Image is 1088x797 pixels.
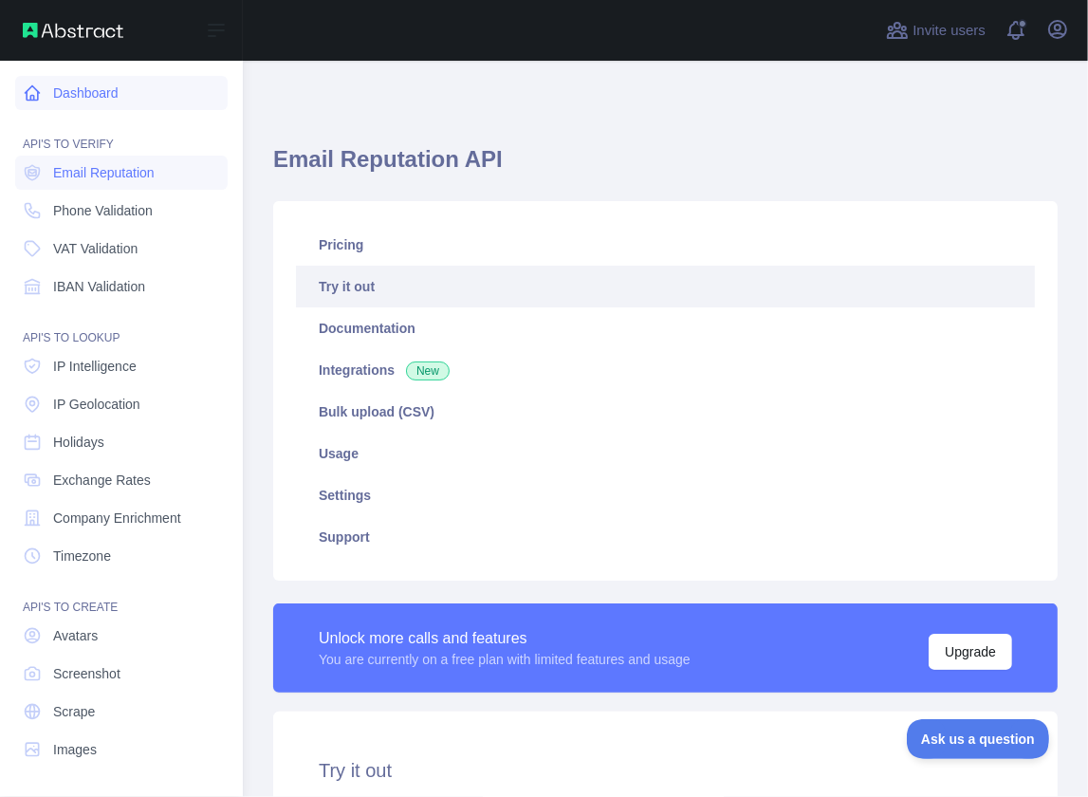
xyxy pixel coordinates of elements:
[296,266,1035,307] a: Try it out
[53,509,181,528] span: Company Enrichment
[929,634,1012,670] button: Upgrade
[53,740,97,759] span: Images
[53,664,120,683] span: Screenshot
[53,201,153,220] span: Phone Validation
[913,20,986,42] span: Invite users
[15,349,228,383] a: IP Intelligence
[53,357,137,376] span: IP Intelligence
[53,433,104,452] span: Holidays
[53,626,98,645] span: Avatars
[15,425,228,459] a: Holidays
[907,719,1050,759] iframe: Toggle Customer Support
[15,657,228,691] a: Screenshot
[15,501,228,535] a: Company Enrichment
[882,15,989,46] button: Invite users
[319,627,691,650] div: Unlock more calls and features
[53,395,140,414] span: IP Geolocation
[23,23,123,38] img: Abstract API
[15,232,228,266] a: VAT Validation
[296,433,1035,474] a: Usage
[53,277,145,296] span: IBAN Validation
[53,702,95,721] span: Scrape
[273,144,1058,190] h1: Email Reputation API
[15,194,228,228] a: Phone Validation
[15,695,228,729] a: Scrape
[296,349,1035,391] a: Integrations New
[296,474,1035,516] a: Settings
[296,391,1035,433] a: Bulk upload (CSV)
[296,307,1035,349] a: Documentation
[53,547,111,565] span: Timezone
[15,577,228,615] div: API'S TO CREATE
[53,239,138,258] span: VAT Validation
[296,516,1035,558] a: Support
[406,361,450,380] span: New
[15,114,228,152] div: API'S TO VERIFY
[319,757,1012,784] h2: Try it out
[15,307,228,345] div: API'S TO LOOKUP
[15,387,228,421] a: IP Geolocation
[15,619,228,653] a: Avatars
[53,471,151,490] span: Exchange Rates
[15,269,228,304] a: IBAN Validation
[296,224,1035,266] a: Pricing
[15,539,228,573] a: Timezone
[319,650,691,669] div: You are currently on a free plan with limited features and usage
[15,156,228,190] a: Email Reputation
[15,732,228,767] a: Images
[53,163,155,182] span: Email Reputation
[15,76,228,110] a: Dashboard
[15,463,228,497] a: Exchange Rates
